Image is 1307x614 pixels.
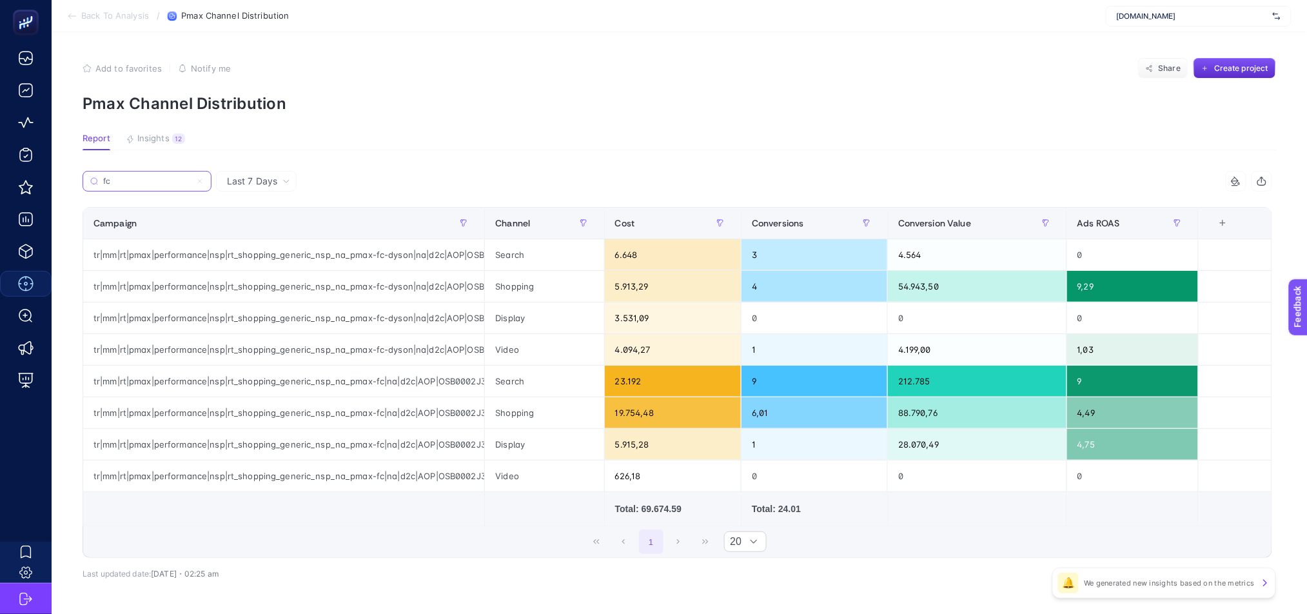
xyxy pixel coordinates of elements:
div: 0 [742,302,887,333]
div: 6,01 [742,397,887,428]
span: Conversions [752,218,804,228]
span: Ads ROAS [1077,218,1120,228]
div: 212.785 [888,366,1066,397]
div: Shopping [485,271,604,302]
span: Channel [495,218,530,228]
div: Display [485,302,604,333]
div: Video [485,334,604,365]
div: 19.754,48 [605,397,741,428]
span: Rows per page [725,532,742,551]
div: 4.094,27 [605,334,741,365]
span: [DATE]・02:25 am [151,569,219,579]
div: 1,03 [1067,334,1198,365]
div: Last 7 Days [83,192,1272,579]
div: Search [485,239,604,270]
span: Report [83,134,110,144]
span: Create project [1214,63,1268,74]
div: tr|mm|rt|pmax|performance|nsp|rt_shopping_generic_nsp_na_pmax-fc-dyson|na|d2c|AOP|OSB0002K13 [83,302,484,333]
div: 4.199,00 [888,334,1066,365]
p: Pmax Channel Distribution [83,94,1276,113]
span: Share [1159,63,1181,74]
button: 1 [639,530,663,554]
div: tr|mm|rt|pmax|performance|nsp|rt_shopping_generic_nsp_na_pmax-fc|na|d2c|AOP|OSB0002J35 [83,429,484,460]
div: 626,18 [605,461,741,491]
div: 9 [1067,366,1198,397]
div: tr|mm|rt|pmax|performance|nsp|rt_shopping_generic_nsp_na_pmax-fc|na|d2c|AOP|OSB0002J35 [83,366,484,397]
span: Cost [615,218,635,228]
div: tr|mm|rt|pmax|performance|nsp|rt_shopping_generic_nsp_na_pmax-fc-dyson|na|d2c|AOP|OSB0002K13 [83,239,484,270]
button: Add to favorites [83,63,162,74]
input: Search [103,177,191,186]
div: 5.915,28 [605,429,741,460]
p: We generated new insights based on the metrics [1084,578,1255,588]
div: 1 [742,334,887,365]
button: Notify me [178,63,231,74]
div: 9,29 [1067,271,1198,302]
div: 28.070,49 [888,429,1066,460]
span: / [157,10,160,21]
span: Feedback [8,4,49,14]
span: Campaign [93,218,137,228]
span: [DOMAIN_NAME] [1117,11,1268,21]
div: 12 [172,134,185,144]
div: Display [485,429,604,460]
span: Pmax Channel Distribution [181,11,289,21]
div: Video [485,461,604,491]
span: Insights [137,134,170,144]
div: 4,49 [1067,397,1198,428]
div: 4 [742,271,887,302]
span: Last updated date: [83,569,151,579]
img: svg%3e [1273,10,1281,23]
span: Add to favorites [95,63,162,74]
div: 54.943,50 [888,271,1066,302]
span: Last 7 Days [227,175,277,188]
div: 6.648 [605,239,741,270]
div: 🔔 [1058,573,1079,593]
div: Shopping [485,397,604,428]
div: 3.531,09 [605,302,741,333]
div: 4,75 [1067,429,1198,460]
div: + [1210,218,1235,228]
div: Search [485,366,604,397]
div: 0 [1067,239,1198,270]
div: 5.913,29 [605,271,741,302]
div: 6 items selected [1209,218,1219,246]
div: 4.564 [888,239,1066,270]
div: 3 [742,239,887,270]
div: tr|mm|rt|pmax|performance|nsp|rt_shopping_generic_nsp_na_pmax-fc-dyson|na|d2c|AOP|OSB0002K13 [83,271,484,302]
div: 0 [1067,302,1198,333]
span: Back To Analysis [81,11,149,21]
div: 0 [888,461,1066,491]
span: Conversion Value [898,218,971,228]
div: tr|mm|rt|pmax|performance|nsp|rt_shopping_generic_nsp_na_pmax-fc|na|d2c|AOP|OSB0002J35 [83,461,484,491]
div: 9 [742,366,887,397]
button: Share [1138,58,1188,79]
div: 88.790,76 [888,397,1066,428]
button: Create project [1194,58,1276,79]
div: 1 [742,429,887,460]
div: 23.192 [605,366,741,397]
div: 0 [888,302,1066,333]
div: 0 [742,461,887,491]
span: Notify me [191,63,231,74]
div: tr|mm|rt|pmax|performance|nsp|rt_shopping_generic_nsp_na_pmax-fc|na|d2c|AOP|OSB0002J35 [83,397,484,428]
div: Total: 24.01 [752,502,877,515]
div: Total: 69.674.59 [615,502,731,515]
div: 0 [1067,461,1198,491]
div: tr|mm|rt|pmax|performance|nsp|rt_shopping_generic_nsp_na_pmax-fc-dyson|na|d2c|AOP|OSB0002K13 [83,334,484,365]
